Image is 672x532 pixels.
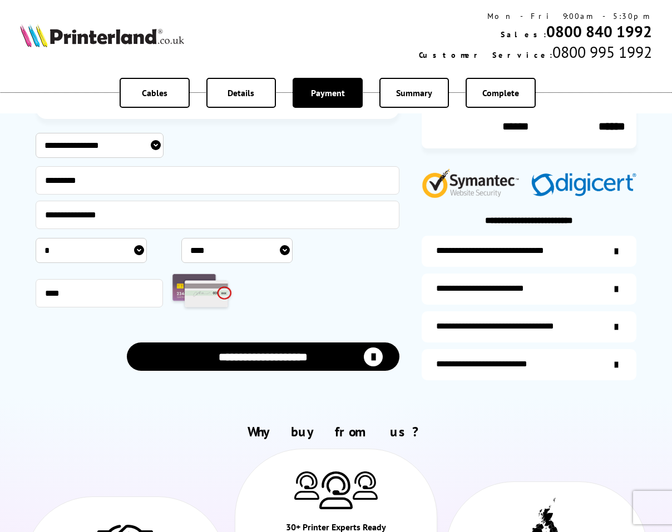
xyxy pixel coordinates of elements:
a: additional-cables [422,311,636,342]
a: secure-website [422,349,636,380]
a: 0800 840 1992 [546,21,652,42]
span: Sales: [501,29,546,39]
span: 0800 995 1992 [552,42,652,62]
span: Details [228,87,254,98]
img: Printer Experts [319,471,353,510]
span: Summary [396,87,432,98]
span: Complete [482,87,519,98]
span: Cables [142,87,167,98]
div: Mon - Fri 9:00am - 5:30pm [419,11,652,21]
img: Printer Experts [294,471,319,500]
span: Customer Service: [419,50,552,60]
h2: Why buy from us? [20,423,652,440]
span: Payment [311,87,345,98]
a: additional-ink [422,236,636,267]
a: items-arrive [422,274,636,305]
img: Printer Experts [353,471,378,500]
img: Printerland Logo [20,24,184,47]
